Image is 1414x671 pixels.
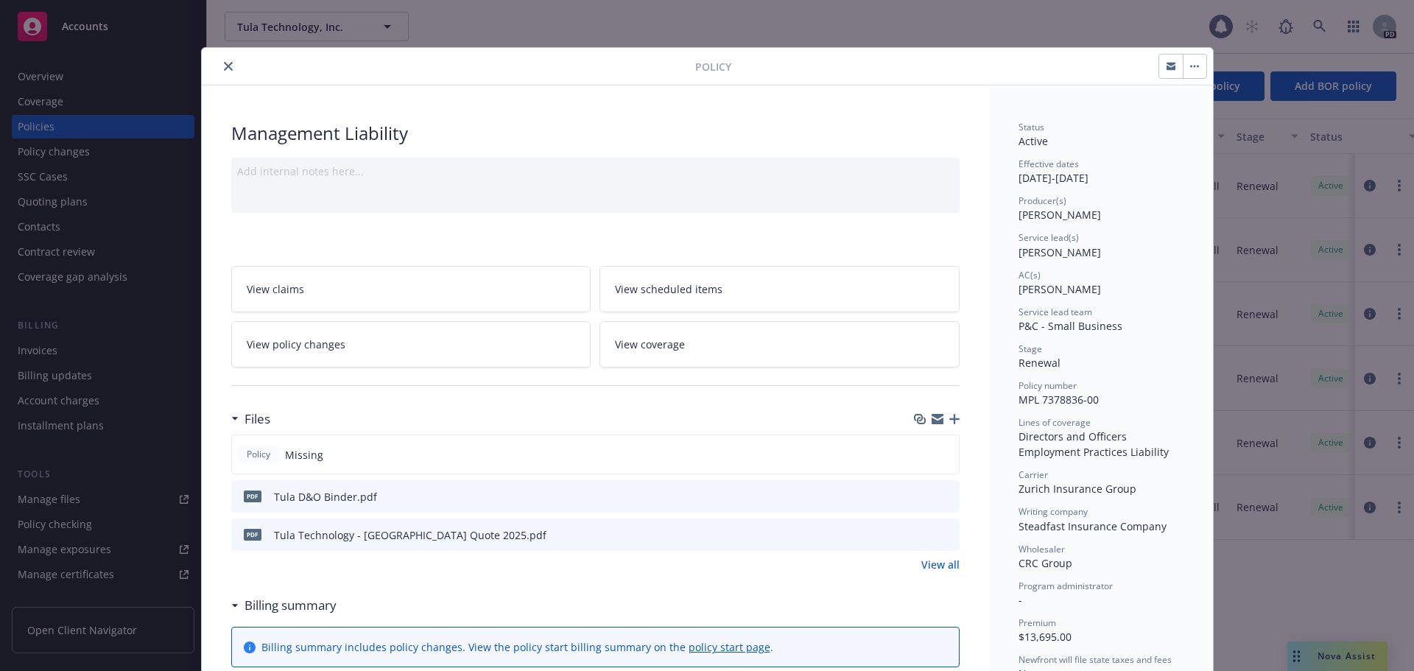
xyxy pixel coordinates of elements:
[1019,556,1072,570] span: CRC Group
[1019,429,1183,444] div: Directors and Officers
[247,281,304,297] span: View claims
[231,410,270,429] div: Files
[917,527,929,543] button: download file
[599,266,960,312] a: View scheduled items
[244,529,261,540] span: pdf
[1019,208,1101,222] span: [PERSON_NAME]
[1019,468,1048,481] span: Carrier
[285,447,323,463] span: Missing
[1019,379,1077,392] span: Policy number
[245,410,270,429] h3: Files
[615,337,685,352] span: View coverage
[244,491,261,502] span: pdf
[1019,306,1092,318] span: Service lead team
[231,121,960,146] div: Management Liability
[261,639,773,655] div: Billing summary includes policy changes. View the policy start billing summary on the .
[1019,134,1048,148] span: Active
[940,527,954,543] button: preview file
[245,596,337,615] h3: Billing summary
[1019,194,1066,207] span: Producer(s)
[1019,231,1079,244] span: Service lead(s)
[1019,282,1101,296] span: [PERSON_NAME]
[1019,393,1099,407] span: MPL 7378836-00
[1019,519,1167,533] span: Steadfast Insurance Company
[689,640,770,654] a: policy start page
[917,489,929,505] button: download file
[1019,543,1065,555] span: Wholesaler
[247,337,345,352] span: View policy changes
[231,266,591,312] a: View claims
[1019,356,1060,370] span: Renewal
[1019,158,1183,186] div: [DATE] - [DATE]
[1019,616,1056,629] span: Premium
[219,57,237,75] button: close
[1019,630,1072,644] span: $13,695.00
[1019,444,1183,460] div: Employment Practices Liability
[1019,121,1044,133] span: Status
[1019,269,1041,281] span: AC(s)
[1019,653,1172,666] span: Newfront will file state taxes and fees
[921,557,960,572] a: View all
[1019,158,1079,170] span: Effective dates
[244,448,273,461] span: Policy
[1019,505,1088,518] span: Writing company
[599,321,960,368] a: View coverage
[615,281,722,297] span: View scheduled items
[231,596,337,615] div: Billing summary
[274,527,546,543] div: Tula Technology - [GEOGRAPHIC_DATA] Quote 2025.pdf
[231,321,591,368] a: View policy changes
[695,59,731,74] span: Policy
[1019,580,1113,592] span: Program administrator
[940,489,954,505] button: preview file
[274,489,377,505] div: Tula D&O Binder.pdf
[1019,416,1091,429] span: Lines of coverage
[1019,593,1022,607] span: -
[1019,342,1042,355] span: Stage
[1019,319,1122,333] span: P&C - Small Business
[237,164,954,179] div: Add internal notes here...
[1019,245,1101,259] span: [PERSON_NAME]
[1019,482,1136,496] span: Zurich Insurance Group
